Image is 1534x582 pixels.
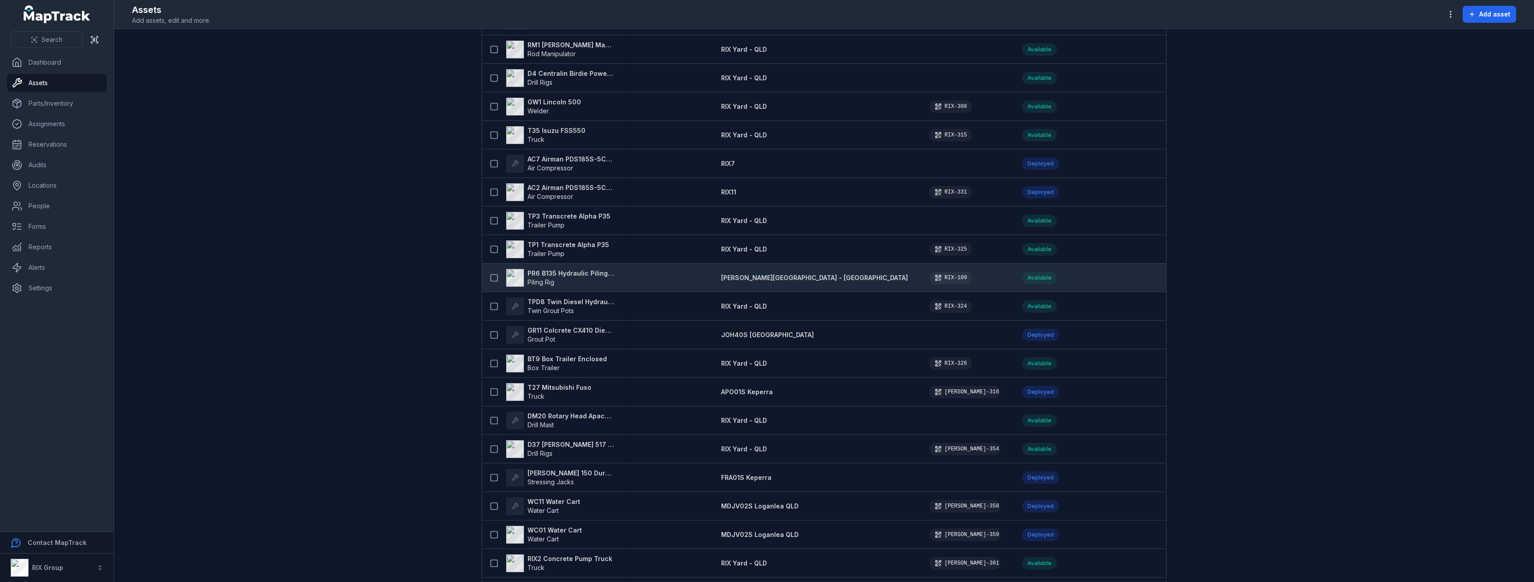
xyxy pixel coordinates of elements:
a: RIX Yard - QLD [721,359,767,368]
a: Locations [7,177,107,194]
strong: RIX Group [32,564,63,571]
div: RIX-308 [929,100,972,113]
a: RIX Yard - QLD [721,74,767,83]
span: FRA01S Keperra [721,474,771,481]
span: Grout Pot [528,335,555,343]
button: Search [11,31,82,48]
a: RM1 [PERSON_NAME] ManipulatorRod Manipulator [506,41,614,58]
a: People [7,197,107,215]
strong: DM20 Rotary Head Apache 1 [528,412,614,421]
a: WC11 Water CartWater Cart [506,497,580,515]
a: Alerts [7,259,107,277]
span: RIX Yard - QLD [721,103,767,110]
span: Twin Grout Pots [528,307,574,314]
span: Box Trailer [528,364,560,371]
strong: TP3 Transcrete Alpha P35 [528,212,610,221]
a: MDJV02S Loganlea QLD [721,502,799,511]
div: RIX-315 [929,129,972,141]
span: Search [41,35,62,44]
a: TPD8 Twin Diesel Hydraulic Grout PotTwin Grout Pots [506,297,614,315]
a: RIX Yard - QLD [721,131,767,140]
span: Truck [528,564,544,571]
a: Reservations [7,136,107,153]
a: Assignments [7,115,107,133]
a: AC7 Airman PDS185S-5C5 on [PERSON_NAME] 7Air Compressor [506,155,614,173]
span: RIX Yard - QLD [721,417,767,424]
a: [PERSON_NAME][GEOGRAPHIC_DATA] - [GEOGRAPHIC_DATA] [721,273,908,282]
div: Available [1022,243,1057,256]
span: Trailer Pump [528,250,565,257]
span: RIX Yard - QLD [721,131,767,139]
a: T35 Isuzu FSS550Truck [506,126,586,144]
a: RIX Yard - QLD [721,445,767,454]
a: MapTrack [24,5,91,23]
span: Trailer Pump [528,221,565,229]
span: Add assets, edit and more. [132,16,210,25]
div: Available [1022,357,1057,370]
span: Water Cart [528,507,559,514]
a: RIX Yard - QLD [721,216,767,225]
a: [PERSON_NAME] 150 Durapac 150TStressing Jacks [506,469,614,487]
div: Deployed [1022,186,1059,198]
div: [PERSON_NAME]-316 [929,386,1001,398]
strong: WC01 Water Cart [528,526,582,535]
div: [PERSON_NAME]-359 [929,528,1001,541]
a: MDJV02S Loganlea QLD [721,530,799,539]
strong: RM1 [PERSON_NAME] Manipulator [528,41,614,50]
a: Forms [7,218,107,235]
a: Settings [7,279,107,297]
strong: GR11 Colcrete CX410 Diesel [528,326,614,335]
div: Deployed [1022,157,1059,170]
span: Stressing Jacks [528,478,574,486]
span: Add asset [1479,10,1510,19]
div: Deployed [1022,329,1059,341]
span: MDJV02S Loganlea QLD [721,531,799,538]
strong: Contact MapTrack [28,539,87,546]
div: Available [1022,300,1057,313]
div: Available [1022,43,1057,56]
div: Available [1022,72,1057,84]
a: TP3 Transcrete Alpha P35Trailer Pump [506,212,610,230]
a: PR6 B135 Hydraulic Piling RigPiling Rig [506,269,614,287]
div: [PERSON_NAME]-354 [929,443,1001,455]
div: Available [1022,414,1057,427]
strong: AC7 Airman PDS185S-5C5 on [PERSON_NAME] 7 [528,155,614,164]
a: Assets [7,74,107,92]
span: Piling Rig [528,278,554,286]
div: RIX-324 [929,300,972,313]
a: RIX Yard - QLD [721,559,767,568]
div: RIX-326 [929,357,972,370]
strong: T27 Mitsubishi Fuso [528,383,591,392]
strong: GW1 Lincoln 500 [528,98,581,107]
a: WC01 Water CartWater Cart [506,526,582,544]
strong: T35 Isuzu FSS550 [528,126,586,135]
div: [PERSON_NAME]-361 [929,557,1001,570]
span: JOH40S [GEOGRAPHIC_DATA] [721,331,814,338]
div: Available [1022,272,1057,284]
a: RIX11 [721,188,736,197]
div: Deployed [1022,386,1059,398]
span: Air Compressor [528,164,573,172]
a: RIX2 Concrete Pump TruckTruck [506,554,612,572]
a: RIX Yard - QLD [721,102,767,111]
strong: TP1 Transcrete Alpha P35 [528,240,609,249]
span: RIX Yard - QLD [721,302,767,310]
button: Add asset [1463,6,1516,23]
a: GW1 Lincoln 500Welder [506,98,581,116]
span: Welder [528,107,549,115]
div: Deployed [1022,500,1059,512]
div: Available [1022,443,1057,455]
div: Available [1022,215,1057,227]
a: Audits [7,156,107,174]
div: Deployed [1022,471,1059,484]
span: RIX Yard - QLD [721,217,767,224]
a: T27 Mitsubishi FusoTruck [506,383,591,401]
strong: BT9 Box Trailer Enclosed [528,355,607,363]
div: RIX-331 [929,186,972,198]
span: RIX Yard - QLD [721,559,767,567]
a: BT9 Box Trailer EnclosedBox Trailer [506,355,607,372]
span: Air Compressor [528,193,573,200]
a: FRA01S Keperra [721,473,771,482]
span: RIX11 [721,188,736,196]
